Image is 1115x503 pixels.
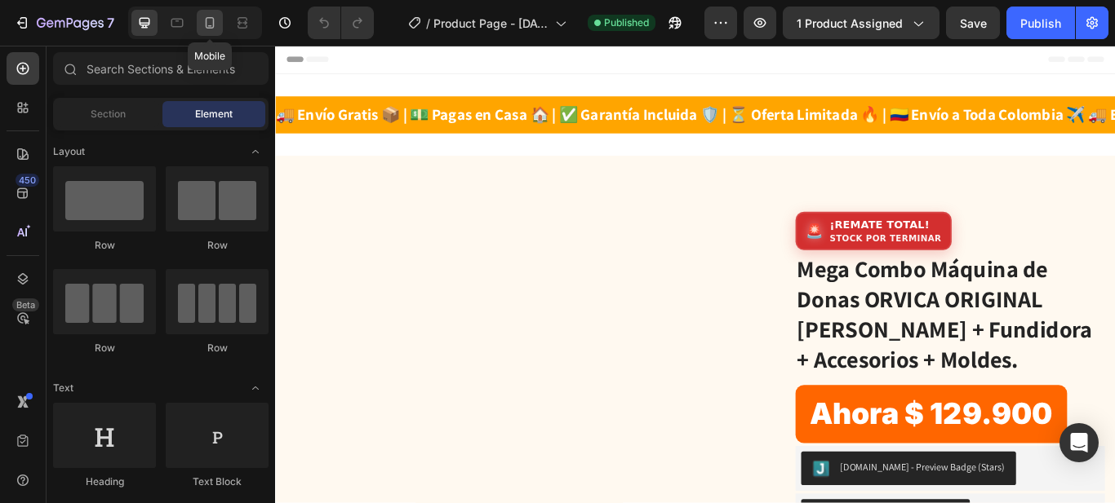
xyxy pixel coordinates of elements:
[308,7,374,39] div: Undo/Redo
[166,341,269,355] div: Row
[603,396,926,465] span: Ahora $ 129.900
[53,52,269,85] input: Search Sections & Elements
[53,144,85,159] span: Layout
[242,139,269,165] span: Toggle open
[960,16,987,30] span: Save
[107,13,114,33] p: 7
[646,202,763,217] strong: ¡REMATE TOTAL!
[53,474,156,489] div: Heading
[783,7,940,39] button: 1 product assigned
[606,242,967,386] h1: Mega Combo Máquina de Donas ORVICA ORIGINAL [PERSON_NAME] + Fundidora + Accesorios + Moldes.
[433,15,549,32] span: Product Page - [DATE] 20:38:12
[53,381,73,395] span: Text
[53,238,156,253] div: Row
[53,341,156,355] div: Row
[16,174,39,187] div: 450
[12,298,39,311] div: Beta
[1020,15,1061,32] div: Publish
[195,107,233,121] span: Element
[7,7,122,39] button: 7
[275,46,1115,503] iframe: Design area
[646,220,777,230] div: Stock por terminar
[604,15,649,30] span: Published
[426,15,430,32] span: /
[659,483,851,501] div: [DOMAIN_NAME] - Preview Badge (Stars)
[797,15,903,32] span: 1 product assigned
[617,205,640,227] span: 🚨
[1006,7,1075,39] button: Publish
[166,474,269,489] div: Text Block
[91,107,126,121] span: Section
[946,7,1000,39] button: Save
[1059,423,1099,462] div: Open Intercom Messenger
[166,238,269,253] div: Row
[626,483,646,503] img: Judgeme.png
[242,375,269,401] span: Toggle open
